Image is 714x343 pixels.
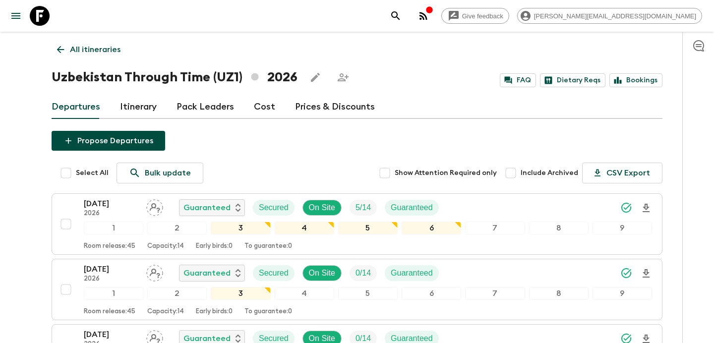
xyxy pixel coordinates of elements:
div: 8 [529,222,589,234]
a: Give feedback [441,8,509,24]
div: Secured [253,265,295,281]
div: 4 [275,287,334,300]
p: [DATE] [84,198,138,210]
p: All itineraries [70,44,120,56]
span: Give feedback [457,12,509,20]
p: Secured [259,267,289,279]
svg: Synced Successfully [620,202,632,214]
div: Trip Fill [350,265,377,281]
span: Select All [76,168,109,178]
p: Secured [259,202,289,214]
p: Bulk update [145,167,191,179]
div: 5 [338,222,398,234]
div: Secured [253,200,295,216]
span: Assign pack leader [146,333,163,341]
div: 1 [84,287,143,300]
span: Assign pack leader [146,202,163,210]
div: On Site [302,265,342,281]
p: 2026 [84,275,138,283]
div: 6 [402,222,461,234]
p: Room release: 45 [84,308,135,316]
a: Bulk update [117,163,203,183]
p: 5 / 14 [356,202,371,214]
div: 3 [211,287,270,300]
a: Itinerary [120,95,157,119]
svg: Synced Successfully [620,267,632,279]
p: Early birds: 0 [196,308,233,316]
button: menu [6,6,26,26]
h1: Uzbekistan Through Time (UZ1) 2026 [52,67,297,87]
div: 1 [84,222,143,234]
p: 2026 [84,210,138,218]
p: Guaranteed [391,267,433,279]
div: Trip Fill [350,200,377,216]
div: 4 [275,222,334,234]
p: To guarantee: 0 [244,308,292,316]
div: 7 [465,287,525,300]
a: Bookings [609,73,662,87]
span: Assign pack leader [146,268,163,276]
div: 8 [529,287,589,300]
p: Capacity: 14 [147,308,184,316]
a: Pack Leaders [177,95,234,119]
div: [PERSON_NAME][EMAIL_ADDRESS][DOMAIN_NAME] [517,8,702,24]
div: 2 [147,222,207,234]
span: [PERSON_NAME][EMAIL_ADDRESS][DOMAIN_NAME] [529,12,702,20]
div: 7 [465,222,525,234]
a: Cost [254,95,275,119]
p: [DATE] [84,263,138,275]
p: Guaranteed [183,202,231,214]
a: Prices & Discounts [295,95,375,119]
a: Departures [52,95,100,119]
p: Room release: 45 [84,242,135,250]
p: [DATE] [84,329,138,341]
p: Guaranteed [183,267,231,279]
button: [DATE]2026Assign pack leaderGuaranteedSecuredOn SiteTrip FillGuaranteed123456789Room release:45Ca... [52,193,662,255]
span: Share this itinerary [333,67,353,87]
svg: Download Onboarding [640,202,652,214]
span: Show Attention Required only [395,168,497,178]
div: 3 [211,222,270,234]
button: [DATE]2026Assign pack leaderGuaranteedSecuredOn SiteTrip FillGuaranteed123456789Room release:45Ca... [52,259,662,320]
p: On Site [309,267,335,279]
button: Edit this itinerary [305,67,325,87]
a: All itineraries [52,40,126,59]
div: 9 [593,222,652,234]
button: CSV Export [582,163,662,183]
a: FAQ [500,73,536,87]
p: Early birds: 0 [196,242,233,250]
span: Include Archived [521,168,578,178]
p: Guaranteed [391,202,433,214]
button: search adventures [386,6,406,26]
a: Dietary Reqs [540,73,605,87]
div: On Site [302,200,342,216]
div: 2 [147,287,207,300]
div: 6 [402,287,461,300]
p: On Site [309,202,335,214]
div: 5 [338,287,398,300]
button: Propose Departures [52,131,165,151]
p: Capacity: 14 [147,242,184,250]
div: 9 [593,287,652,300]
p: To guarantee: 0 [244,242,292,250]
svg: Download Onboarding [640,268,652,280]
p: 0 / 14 [356,267,371,279]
